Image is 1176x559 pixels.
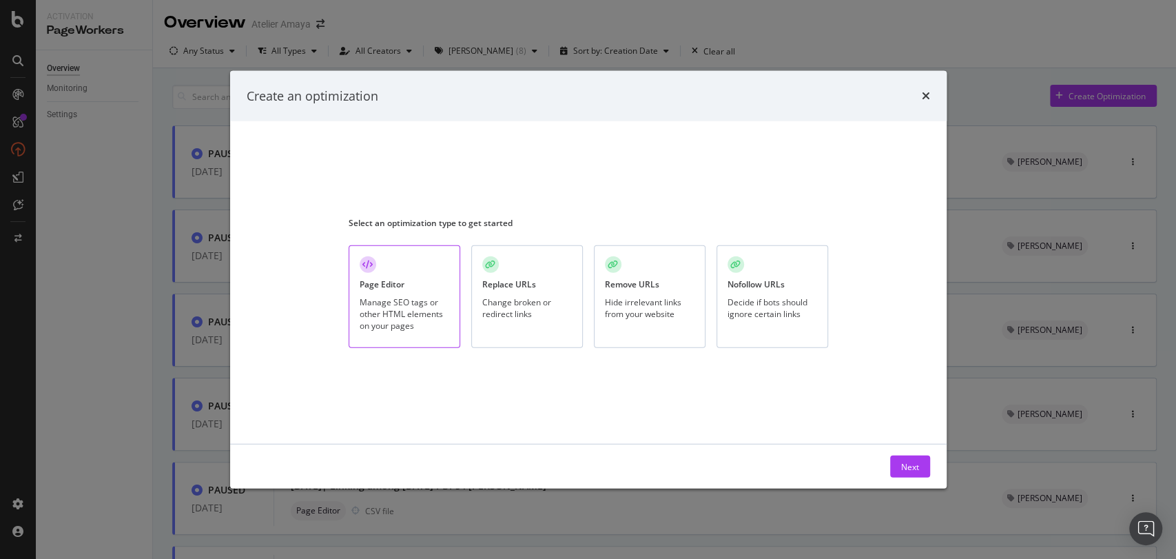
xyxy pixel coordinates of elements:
div: Change broken or redirect links [482,296,572,319]
div: Manage SEO tags or other HTML elements on your pages [360,296,449,331]
div: Hide irrelevant links from your website [605,296,694,319]
div: modal [230,70,947,489]
div: Nofollow URLs [728,278,785,290]
div: Next [901,460,919,472]
div: Replace URLs [482,278,536,290]
div: Create an optimization [247,87,378,105]
div: Open Intercom Messenger [1129,512,1162,545]
div: Page Editor [360,278,404,290]
div: Select an optimization type to get started [349,217,828,229]
div: Decide if bots should ignore certain links [728,296,817,319]
div: times [922,87,930,105]
button: Next [890,456,930,478]
div: Remove URLs [605,278,659,290]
